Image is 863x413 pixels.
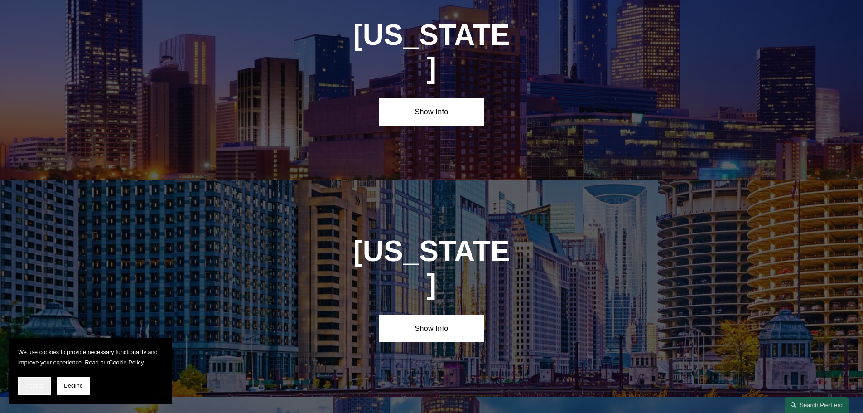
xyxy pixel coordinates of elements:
[109,359,144,366] a: Cookie Policy
[18,347,163,368] p: We use cookies to provide necessary functionality and improve your experience. Read our .
[64,383,83,389] span: Decline
[379,315,484,342] a: Show Info
[26,383,43,389] span: Accept
[9,338,172,404] section: Cookie banner
[785,397,849,413] a: Search this site
[352,235,511,301] h1: [US_STATE]
[57,377,90,395] button: Decline
[18,377,51,395] button: Accept
[352,19,511,85] h1: [US_STATE]
[379,98,484,126] a: Show Info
